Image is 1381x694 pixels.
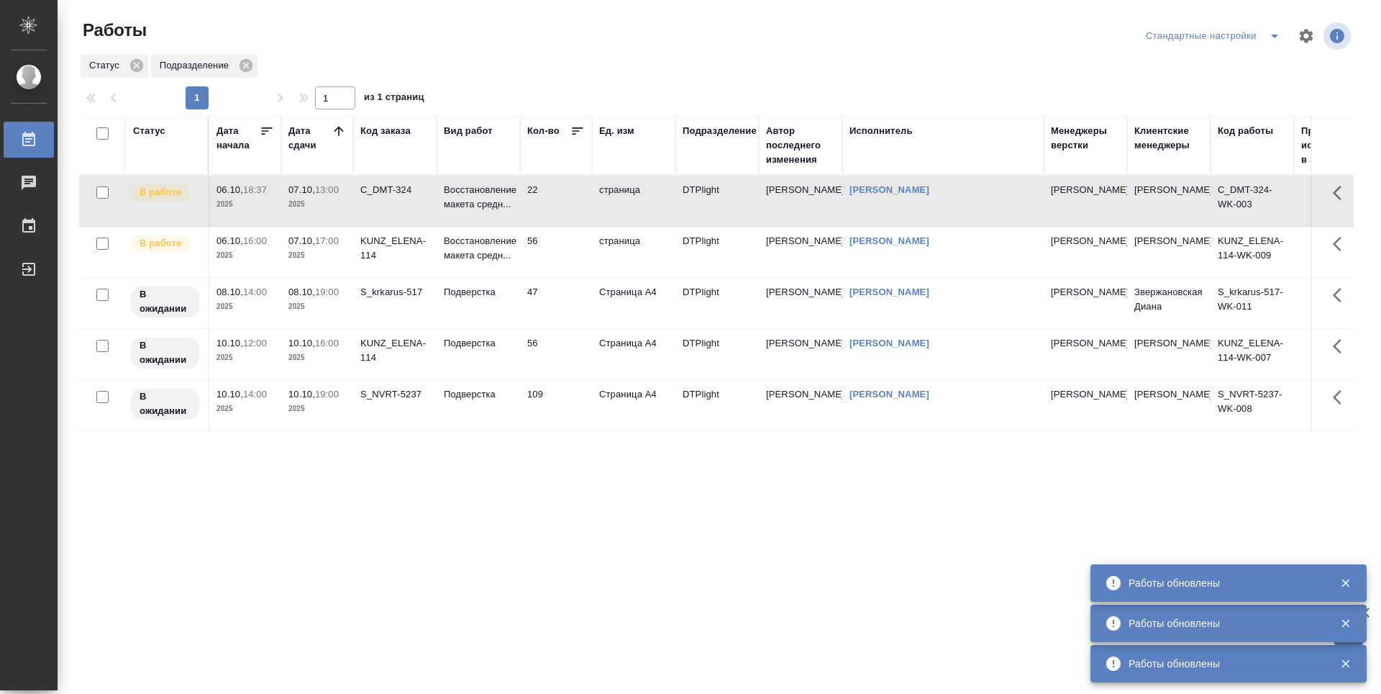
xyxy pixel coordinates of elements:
p: 07.10, [288,235,315,246]
span: Работы [79,19,147,42]
td: DTPlight [675,278,759,328]
div: Подразделение [151,55,257,78]
span: из 1 страниц [364,89,424,109]
button: Здесь прячутся важные кнопки [1324,329,1359,364]
a: [PERSON_NAME] [849,184,929,195]
a: [PERSON_NAME] [849,235,929,246]
div: Работы обновлены [1129,616,1318,631]
p: [PERSON_NAME] [1051,183,1120,197]
p: В ожидании [140,389,191,418]
td: Страница А4 [592,329,675,379]
p: Восстановление макета средн... [444,183,513,212]
td: DTPlight [675,329,759,379]
p: 06.10, [217,235,243,246]
button: Закрыть [1331,657,1360,670]
p: [PERSON_NAME] [1051,234,1120,248]
p: 2025 [288,402,346,416]
div: Ед. изм [599,124,634,138]
p: 2025 [217,299,274,314]
p: 08.10, [288,287,315,297]
button: Закрыть [1331,577,1360,590]
div: Клиентские менеджеры [1134,124,1203,153]
p: 10.10, [288,338,315,348]
td: [PERSON_NAME] [1127,227,1211,277]
p: Подверстка [444,387,513,402]
td: DTPlight [675,227,759,277]
a: [PERSON_NAME] [849,389,929,400]
td: [PERSON_NAME] [1127,176,1211,226]
p: 18:37 [243,184,267,195]
div: Исполнитель назначен, приступать к работе пока рано [129,387,201,421]
p: 2025 [288,351,346,365]
button: Закрыть [1331,617,1360,630]
p: 10.10, [288,389,315,400]
p: Подверстка [444,285,513,299]
p: 17:00 [315,235,339,246]
div: Код работы [1218,124,1273,138]
div: KUNZ_ELENA-114 [360,336,429,365]
div: split button [1142,24,1289,48]
p: В работе [140,236,181,251]
p: 10.10, [217,389,243,400]
button: Здесь прячутся важные кнопки [1324,278,1359,312]
div: KUNZ_ELENA-114 [360,234,429,263]
p: Восстановление макета средн... [444,234,513,263]
td: страница [592,176,675,226]
td: [PERSON_NAME] [1127,329,1211,379]
div: Дата сдачи [288,124,332,153]
p: Статус [89,58,124,73]
p: 19:00 [315,389,339,400]
div: Вид работ [444,124,493,138]
div: C_DMT-324 [360,183,429,197]
p: 2025 [217,197,274,212]
p: В ожидании [140,338,191,367]
p: В ожидании [140,287,191,316]
td: [PERSON_NAME] [1127,380,1211,431]
td: 22 [520,176,592,226]
td: KUNZ_ELENA-114-WK-009 [1211,227,1294,277]
td: 47 [520,278,592,328]
p: [PERSON_NAME] [1051,387,1120,402]
div: Исполнитель выполняет работу [129,234,201,253]
div: Работы обновлены [1129,657,1318,671]
td: Страница А4 [592,380,675,431]
td: [PERSON_NAME] [759,380,842,431]
p: 10.10, [217,338,243,348]
span: Настроить таблицу [1289,19,1323,53]
td: S_krkarus-517-WK-011 [1211,278,1294,328]
div: Подразделение [683,124,757,138]
td: 56 [520,329,592,379]
div: Исполнитель назначен, приступать к работе пока рано [129,336,201,370]
button: Здесь прячутся важные кнопки [1324,227,1359,261]
p: 14:00 [243,287,267,297]
p: 12:00 [243,338,267,348]
p: 16:00 [315,338,339,348]
div: Кол-во [527,124,560,138]
td: DTPlight [675,380,759,431]
p: 2025 [217,351,274,365]
td: [PERSON_NAME] [759,227,842,277]
p: 19:00 [315,287,339,297]
div: Статус [81,55,148,78]
div: Менеджеры верстки [1051,124,1120,153]
p: 2025 [217,402,274,416]
p: 16:00 [243,235,267,246]
div: S_krkarus-517 [360,285,429,299]
td: C_DMT-324-WK-003 [1211,176,1294,226]
div: Исполнитель выполняет работу [129,183,201,202]
p: 06.10, [217,184,243,195]
p: В работе [140,185,181,199]
div: Автор последнего изменения [766,124,835,167]
div: Статус [133,124,165,138]
p: 2025 [288,248,346,263]
div: Дата начала [217,124,260,153]
button: Здесь прячутся важные кнопки [1324,380,1359,415]
div: Исполнитель назначен, приступать к работе пока рано [129,285,201,319]
td: страница [592,227,675,277]
a: [PERSON_NAME] [849,287,929,297]
td: KUNZ_ELENA-114-WK-007 [1211,329,1294,379]
p: Подверстка [444,336,513,351]
button: Здесь прячутся важные кнопки [1324,176,1359,210]
td: 56 [520,227,592,277]
a: [PERSON_NAME] [849,338,929,348]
